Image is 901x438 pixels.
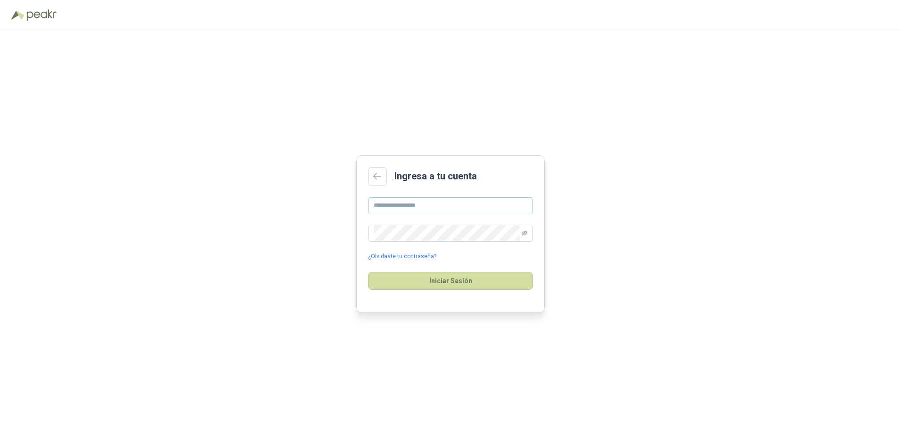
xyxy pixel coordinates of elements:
img: Peakr [26,9,57,21]
span: eye-invisible [522,230,527,236]
button: Iniciar Sesión [368,272,533,290]
img: Logo [11,10,25,20]
a: ¿Olvidaste tu contraseña? [368,252,436,261]
h2: Ingresa a tu cuenta [394,169,477,184]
